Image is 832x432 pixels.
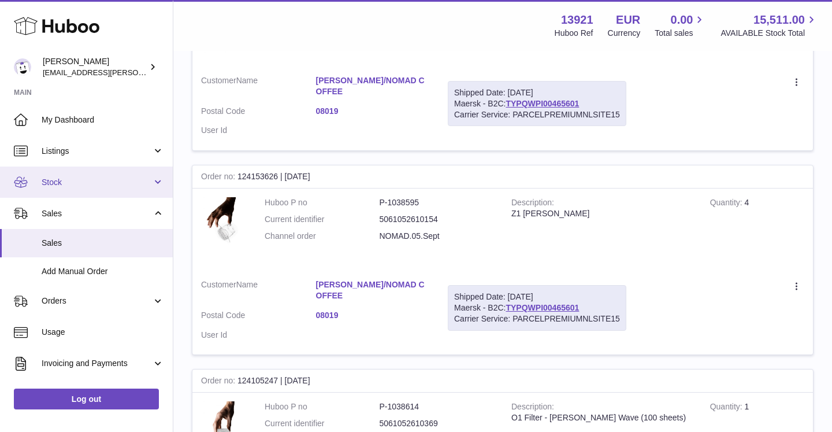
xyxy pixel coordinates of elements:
[710,198,745,210] strong: Quantity
[201,279,316,304] dt: Name
[42,146,152,157] span: Listings
[43,56,147,78] div: [PERSON_NAME]
[608,28,641,39] div: Currency
[201,376,237,388] strong: Order no
[511,208,693,219] div: Z1 [PERSON_NAME]
[201,280,236,289] span: Customer
[42,296,152,307] span: Orders
[380,418,495,429] dd: 5061052610369
[14,58,31,76] img: europe@orea.uk
[201,106,316,120] dt: Postal Code
[42,115,164,125] span: My Dashboard
[42,177,152,188] span: Stock
[42,358,152,369] span: Invoicing and Payments
[380,231,495,242] dd: NOMAD.05.Sept
[448,81,626,127] div: Maersk - B2C:
[454,291,620,302] div: Shipped Date: [DATE]
[448,285,626,331] div: Maersk - B2C:
[655,12,706,39] a: 0.00 Total sales
[380,401,495,412] dd: P-1038614
[380,214,495,225] dd: 5061052610154
[192,370,813,393] div: 124105247 | [DATE]
[316,106,431,117] a: 08019
[265,214,380,225] dt: Current identifier
[561,12,593,28] strong: 13921
[720,28,818,39] span: AVAILABLE Stock Total
[454,109,620,120] div: Carrier Service: PARCELPREMIUMNLSITE15
[454,313,620,324] div: Carrier Service: PARCELPREMIUMNLSITE15
[720,12,818,39] a: 15,511.00 AVAILABLE Stock Total
[201,75,316,100] dt: Name
[265,401,380,412] dt: Huboo P no
[265,231,380,242] dt: Channel order
[201,310,316,324] dt: Postal Code
[511,412,693,423] div: O1 Filter - [PERSON_NAME] Wave (100 sheets)
[14,389,159,409] a: Log out
[42,208,152,219] span: Sales
[316,310,431,321] a: 08019
[506,303,579,312] a: TYPQWPI00465601
[42,327,164,338] span: Usage
[201,197,247,259] img: 1742781907.png
[42,238,164,249] span: Sales
[265,418,380,429] dt: Current identifier
[201,76,236,85] span: Customer
[710,402,745,414] strong: Quantity
[506,99,579,108] a: TYPQWPI00465601
[753,12,805,28] span: 15,511.00
[201,330,316,341] dt: User Id
[265,197,380,208] dt: Huboo P no
[42,266,164,277] span: Add Manual Order
[671,12,693,28] span: 0.00
[380,197,495,208] dd: P-1038595
[511,198,554,210] strong: Description
[511,402,554,414] strong: Description
[655,28,706,39] span: Total sales
[316,75,431,97] a: [PERSON_NAME]/NOMAD COFFEE
[192,165,813,189] div: 124153626 | [DATE]
[316,279,431,301] a: [PERSON_NAME]/NOMAD COFFEE
[43,68,232,77] span: [EMAIL_ADDRESS][PERSON_NAME][DOMAIN_NAME]
[454,87,620,98] div: Shipped Date: [DATE]
[701,189,813,271] td: 4
[201,172,237,184] strong: Order no
[201,125,316,136] dt: User Id
[616,12,640,28] strong: EUR
[555,28,593,39] div: Huboo Ref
